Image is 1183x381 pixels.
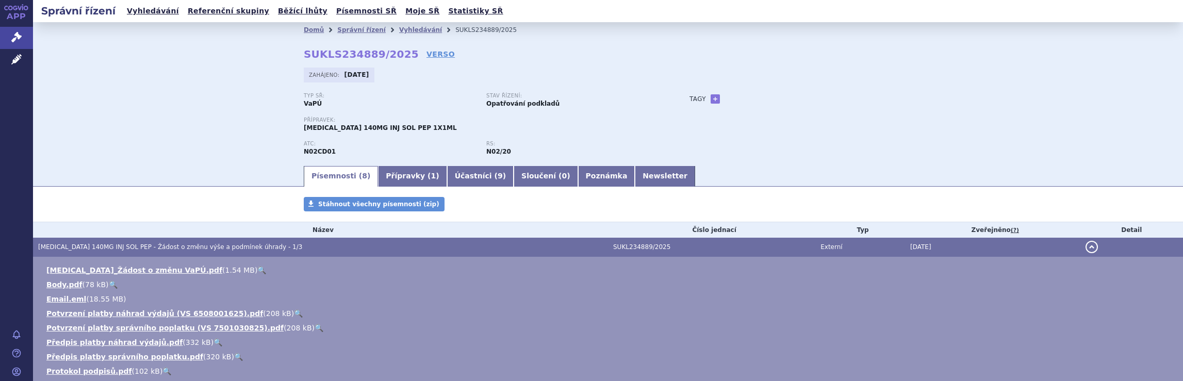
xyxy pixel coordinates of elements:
strong: ERENUMAB [304,148,336,155]
span: 320 kB [206,353,232,361]
th: Číslo jednací [608,222,815,238]
strong: SUKLS234889/2025 [304,48,419,60]
li: ( ) [46,323,1173,333]
a: Písemnosti SŘ [333,4,400,18]
button: detail [1086,241,1098,253]
span: [MEDICAL_DATA] 140MG INJ SOL PEP 1X1ML [304,124,457,131]
a: Protokol podpisů.pdf [46,367,132,375]
span: 18.55 MB [89,295,123,303]
li: ( ) [46,308,1173,319]
li: ( ) [46,279,1173,290]
p: RS: [486,141,659,147]
th: Název [33,222,608,238]
li: ( ) [46,265,1173,275]
th: Typ [815,222,905,238]
a: 🔍 [213,338,222,346]
a: Stáhnout všechny písemnosti (zip) [304,197,445,211]
a: Potvrzení platby správního poplatku (VS 7501030825).pdf [46,324,284,332]
strong: [DATE] [344,71,369,78]
a: VERSO [426,49,455,59]
a: Přípravky (1) [378,166,447,187]
li: ( ) [46,366,1173,376]
span: 102 kB [135,367,160,375]
span: 0 [562,172,567,180]
a: Účastníci (9) [447,166,514,187]
a: Statistiky SŘ [445,4,506,18]
strong: Opatřování podkladů [486,100,560,107]
h3: Tagy [689,93,706,105]
li: ( ) [46,337,1173,347]
a: Referenční skupiny [185,4,272,18]
strong: monoklonální protilátky – antimigrenika [486,148,511,155]
a: 🔍 [109,280,118,289]
span: 9 [498,172,503,180]
a: Sloučení (0) [514,166,578,187]
td: SUKL234889/2025 [608,238,815,257]
a: Běžící lhůty [275,4,331,18]
span: 1.54 MB [225,266,255,274]
li: ( ) [46,294,1173,304]
a: Email.eml [46,295,86,303]
span: Stáhnout všechny písemnosti (zip) [318,201,439,208]
p: Typ SŘ: [304,93,476,99]
span: Externí [820,243,842,251]
th: Detail [1080,222,1183,238]
span: 1 [431,172,436,180]
span: 208 kB [287,324,312,332]
a: + [711,94,720,104]
a: Body.pdf [46,280,83,289]
span: 8 [362,172,367,180]
a: 🔍 [162,367,171,375]
li: SUKLS234889/2025 [455,22,530,38]
a: 🔍 [315,324,323,332]
p: ATC: [304,141,476,147]
span: Zahájeno: [309,71,341,79]
p: Přípravek: [304,117,669,123]
a: 🔍 [294,309,303,318]
a: 🔍 [234,353,243,361]
span: 78 kB [85,280,106,289]
a: Předpis platby správního poplatku.pdf [46,353,203,361]
a: Písemnosti (8) [304,166,378,187]
span: 208 kB [266,309,291,318]
a: Poznámka [578,166,635,187]
a: [MEDICAL_DATA]_Žádost o změnu VaPÚ.pdf [46,266,222,274]
a: Vyhledávání [399,26,442,34]
a: 🔍 [257,266,266,274]
strong: VaPÚ [304,100,322,107]
td: [DATE] [905,238,1080,257]
p: Stav řízení: [486,93,659,99]
a: Správní řízení [337,26,386,34]
a: Vyhledávání [124,4,182,18]
span: 332 kB [186,338,211,346]
a: Předpis platby náhrad výdajů.pdf [46,338,183,346]
a: Moje SŘ [402,4,442,18]
span: AIMOVIG 140MG INJ SOL PEP - Žádost o změnu výše a podmínek úhrady - 1/3 [38,243,302,251]
a: Domů [304,26,324,34]
abbr: (?) [1011,227,1019,234]
h2: Správní řízení [33,4,124,18]
a: Potvrzení platby náhrad výdajů (VS 6508001625).pdf [46,309,263,318]
th: Zveřejněno [905,222,1080,238]
a: Newsletter [635,166,695,187]
li: ( ) [46,352,1173,362]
